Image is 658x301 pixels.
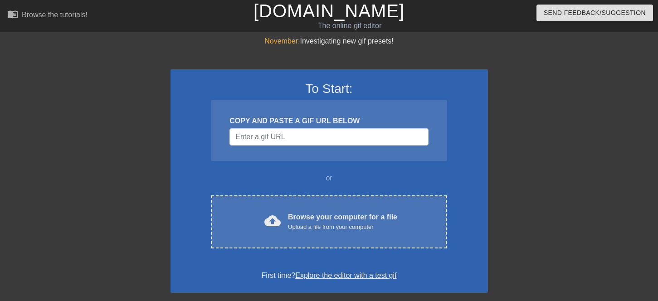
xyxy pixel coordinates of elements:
[536,5,653,21] button: Send Feedback/Suggestion
[295,272,396,279] a: Explore the editor with a test gif
[264,37,300,45] span: November:
[194,173,464,184] div: or
[288,223,397,232] div: Upload a file from your computer
[182,270,476,281] div: First time?
[224,20,476,31] div: The online gif editor
[182,81,476,97] h3: To Start:
[171,36,488,47] div: Investigating new gif presets!
[544,7,646,19] span: Send Feedback/Suggestion
[7,9,88,23] a: Browse the tutorials!
[229,116,428,126] div: COPY AND PASTE A GIF URL BELOW
[7,9,18,19] span: menu_book
[264,213,281,229] span: cloud_upload
[253,1,405,21] a: [DOMAIN_NAME]
[288,212,397,232] div: Browse your computer for a file
[229,128,428,146] input: Username
[22,11,88,19] div: Browse the tutorials!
